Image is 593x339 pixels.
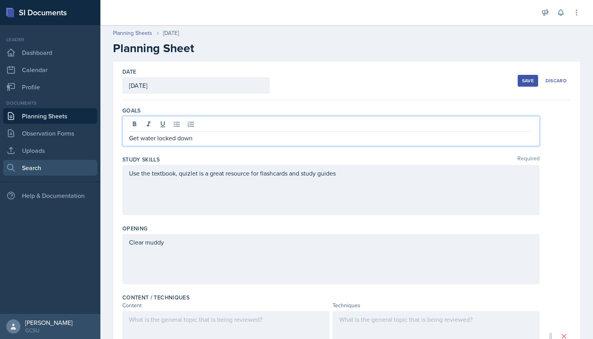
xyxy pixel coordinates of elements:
[546,78,567,84] div: Discard
[122,301,329,310] div: Content
[3,45,97,60] a: Dashboard
[122,294,189,301] label: Content / Techniques
[3,108,97,124] a: Planning Sheets
[25,326,73,334] div: GCSU
[3,143,97,158] a: Uploads
[3,62,97,78] a: Calendar
[3,79,97,95] a: Profile
[122,225,147,232] label: Opening
[129,169,533,178] p: Use the textbook, quizlet is a great resource for flashcards and study guides
[122,68,136,76] label: Date
[129,237,533,247] p: Clear muddy
[517,156,540,163] span: Required
[122,156,160,163] label: Study Skills
[522,78,534,84] div: Save
[3,100,97,107] div: Documents
[3,160,97,176] a: Search
[3,36,97,43] div: Leader
[541,75,571,87] button: Discard
[3,188,97,203] div: Help & Documentation
[163,29,179,37] div: [DATE]
[333,301,540,310] div: Techniques
[122,107,141,114] label: Goals
[3,125,97,141] a: Observation Forms
[25,319,73,326] div: [PERSON_NAME]
[113,41,580,55] h2: Planning Sheet
[518,75,538,87] button: Save
[129,133,533,143] p: Get water locked down
[113,29,152,37] a: Planning Sheets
